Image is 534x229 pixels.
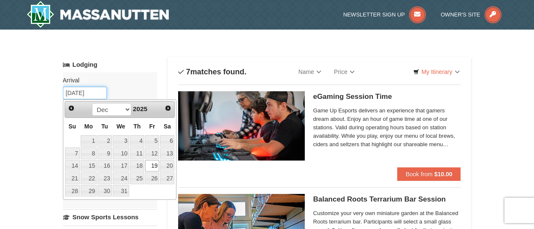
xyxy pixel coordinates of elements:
span: Newsletter Sign Up [343,11,405,18]
a: 26 [145,172,160,184]
a: Lodging [63,57,157,72]
a: 3 [113,135,129,147]
a: 15 [81,160,97,172]
span: Sunday [68,123,76,130]
img: Massanutten Resort Logo [27,1,169,28]
a: 9 [98,147,112,159]
button: Book from $10.00 [397,167,461,181]
h5: eGaming Session Time [313,93,461,101]
a: Owner's Site [441,11,501,18]
a: 2 [98,135,112,147]
a: 22 [81,172,97,184]
a: 12 [145,147,160,159]
span: Tuesday [101,123,108,130]
a: 21 [65,172,80,184]
span: Owner's Site [441,11,480,18]
span: Book from [406,171,433,177]
span: 2025 [133,105,147,112]
a: Name [292,63,328,80]
a: Next [162,102,174,114]
a: Prev [66,102,78,114]
a: 7 [65,147,80,159]
a: 5 [145,135,160,147]
a: 30 [98,185,112,197]
a: 28 [65,185,80,197]
a: 23 [98,172,112,184]
a: 6 [160,135,174,147]
span: Friday [149,123,155,130]
span: Game Up Esports delivers an experience that gamers dream about. Enjoy an hour of game time at one... [313,106,461,149]
span: Wednesday [117,123,125,130]
span: Saturday [164,123,171,130]
a: 13 [160,147,174,159]
a: My Itinerary [408,65,465,78]
a: Massanutten Resort [27,1,169,28]
a: 14 [65,160,80,172]
a: 1 [81,135,97,147]
a: 4 [130,135,144,147]
span: Monday [84,123,93,130]
a: 20 [160,160,174,172]
a: 11 [130,147,144,159]
a: 25 [130,172,144,184]
a: 27 [160,172,174,184]
a: Snow Sports Lessons [63,209,157,225]
a: Newsletter Sign Up [343,11,426,18]
strong: $10.00 [434,171,453,177]
h4: matches found. [178,68,247,76]
a: 24 [113,172,129,184]
span: Next [165,105,171,112]
a: 17 [113,160,129,172]
a: 8 [81,147,97,159]
img: 19664770-34-0b975b5b.jpg [178,91,305,161]
a: 18 [130,160,144,172]
a: Price [328,63,361,80]
span: Prev [68,105,75,112]
a: 29 [81,185,97,197]
span: 7 [186,68,190,76]
a: 31 [113,185,129,197]
a: 16 [98,160,112,172]
span: Thursday [133,123,141,130]
h5: Balanced Roots Terrarium Bar Session [313,195,461,204]
a: 19 [145,160,160,172]
a: 10 [113,147,129,159]
label: Arrival [63,76,151,85]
